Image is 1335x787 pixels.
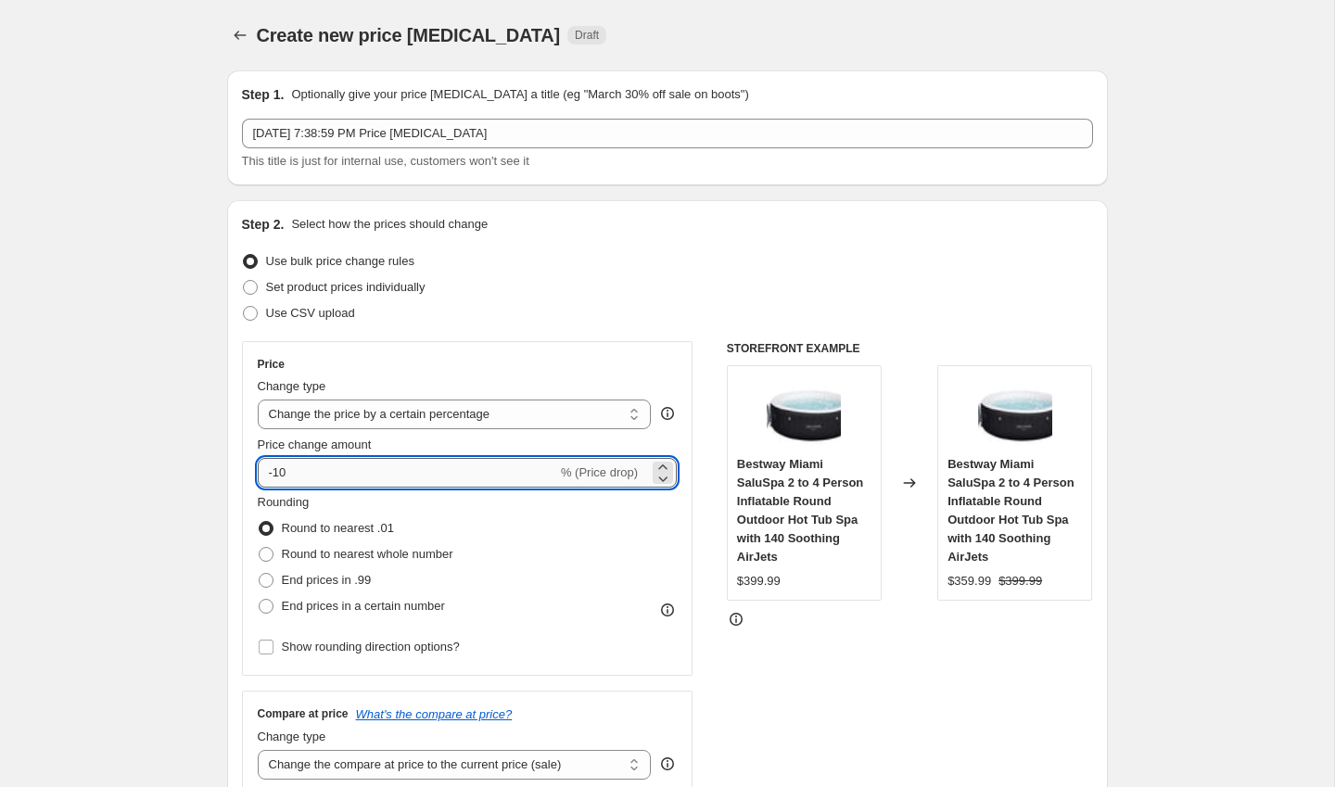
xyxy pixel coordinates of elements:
img: 31U7DpGmvbL_80x.jpg [767,375,841,450]
strike: $399.99 [998,572,1042,590]
button: Price change jobs [227,22,253,48]
span: Bestway Miami SaluSpa 2 to 4 Person Inflatable Round Outdoor Hot Tub Spa with 140 Soothing AirJets [737,457,864,564]
p: Optionally give your price [MEDICAL_DATA] a title (eg "March 30% off sale on boots") [291,85,748,104]
span: End prices in a certain number [282,599,445,613]
span: Draft [575,28,599,43]
span: Change type [258,379,326,393]
span: Set product prices individually [266,280,426,294]
h2: Step 1. [242,85,285,104]
input: 30% off holiday sale [242,119,1093,148]
span: Show rounding direction options? [282,640,460,654]
div: $399.99 [737,572,781,590]
button: What's the compare at price? [356,707,513,721]
div: help [658,404,677,423]
h3: Price [258,357,285,372]
img: 31U7DpGmvbL_80x.jpg [978,375,1052,450]
p: Select how the prices should change [291,215,488,234]
div: $359.99 [947,572,991,590]
span: Round to nearest whole number [282,547,453,561]
span: % (Price drop) [561,465,638,479]
span: This title is just for internal use, customers won't see it [242,154,529,168]
span: End prices in .99 [282,573,372,587]
h3: Compare at price [258,706,349,721]
span: Price change amount [258,438,372,451]
span: Rounding [258,495,310,509]
span: Use CSV upload [266,306,355,320]
div: help [658,755,677,773]
span: Change type [258,730,326,743]
h2: Step 2. [242,215,285,234]
span: Use bulk price change rules [266,254,414,268]
span: Create new price [MEDICAL_DATA] [257,25,561,45]
span: Bestway Miami SaluSpa 2 to 4 Person Inflatable Round Outdoor Hot Tub Spa with 140 Soothing AirJets [947,457,1074,564]
span: Round to nearest .01 [282,521,394,535]
input: -15 [258,458,557,488]
h6: STOREFRONT EXAMPLE [727,341,1093,356]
